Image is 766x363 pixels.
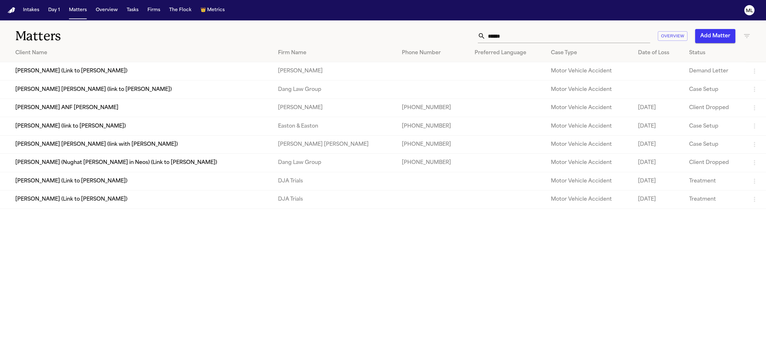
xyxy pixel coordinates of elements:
[684,99,746,117] td: Client Dropped
[684,135,746,153] td: Case Setup
[546,117,633,135] td: Motor Vehicle Accident
[273,190,397,209] td: DJA Trials
[633,172,684,190] td: [DATE]
[475,49,540,57] div: Preferred Language
[15,28,236,44] h1: Matters
[633,190,684,209] td: [DATE]
[397,117,469,135] td: [PHONE_NUMBER]
[546,135,633,153] td: Motor Vehicle Accident
[8,7,15,13] img: Finch Logo
[46,4,63,16] button: Day 1
[546,154,633,172] td: Motor Vehicle Accident
[66,4,89,16] button: Matters
[93,4,120,16] button: Overview
[689,49,740,57] div: Status
[273,154,397,172] td: Dang Law Group
[684,62,746,80] td: Demand Letter
[638,49,679,57] div: Date of Loss
[167,4,194,16] button: The Flock
[15,49,268,57] div: Client Name
[633,117,684,135] td: [DATE]
[397,99,469,117] td: [PHONE_NUMBER]
[684,154,746,172] td: Client Dropped
[684,117,746,135] td: Case Setup
[8,7,15,13] a: Home
[546,172,633,190] td: Motor Vehicle Accident
[273,135,397,153] td: [PERSON_NAME] [PERSON_NAME]
[658,31,687,41] button: Overview
[273,172,397,190] td: DJA Trials
[695,29,735,43] button: Add Matter
[546,80,633,99] td: Motor Vehicle Accident
[273,99,397,117] td: [PERSON_NAME]
[546,62,633,80] td: Motor Vehicle Accident
[546,99,633,117] td: Motor Vehicle Accident
[684,80,746,99] td: Case Setup
[145,4,163,16] button: Firms
[402,49,464,57] div: Phone Number
[200,7,206,13] span: crown
[633,135,684,153] td: [DATE]
[207,7,225,13] span: Metrics
[273,62,397,80] td: [PERSON_NAME]
[684,190,746,209] td: Treatment
[397,154,469,172] td: [PHONE_NUMBER]
[278,49,392,57] div: Firm Name
[397,135,469,153] td: [PHONE_NUMBER]
[546,190,633,209] td: Motor Vehicle Accident
[273,80,397,99] td: Dang Law Group
[124,4,141,16] button: Tasks
[273,117,397,135] td: Easton & Easton
[551,49,628,57] div: Case Type
[746,9,753,13] text: ML
[20,4,42,16] button: Intakes
[198,4,227,16] button: crownMetrics
[684,172,746,190] td: Treatment
[633,99,684,117] td: [DATE]
[633,154,684,172] td: [DATE]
